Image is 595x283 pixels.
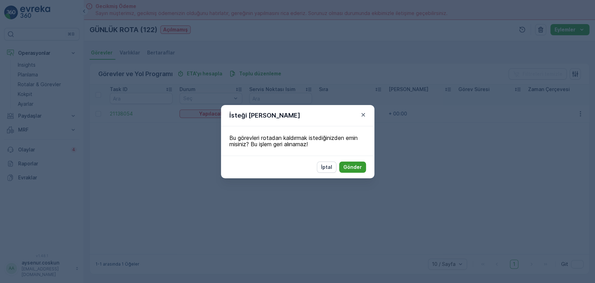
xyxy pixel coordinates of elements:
button: İptal [317,162,336,173]
button: Gönder [339,162,366,173]
p: İsteği [PERSON_NAME] [229,111,300,120]
p: Gönder [343,164,362,171]
p: İptal [321,164,332,171]
div: Bu görevleri rotadan kaldırmak istediğinizden emin misiniz? Bu işlem geri alınamaz! [221,126,374,156]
